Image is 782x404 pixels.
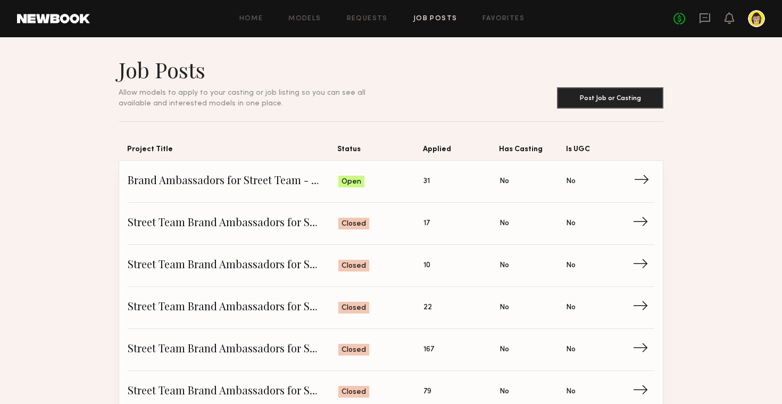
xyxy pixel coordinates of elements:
[482,15,525,22] a: Favorites
[500,302,509,314] span: No
[633,384,654,400] span: →
[128,216,338,232] span: Street Team Brand Ambassadors for Skincare Event - HOU
[633,258,654,274] span: →
[239,15,263,22] a: Home
[566,218,576,229] span: No
[500,260,509,271] span: No
[634,174,655,189] span: →
[500,176,509,187] span: No
[342,177,361,187] span: Open
[413,15,457,22] a: Job Posts
[127,143,337,160] span: Project Title
[566,302,576,314] span: No
[566,143,633,160] span: Is UGC
[423,260,430,271] span: 10
[128,258,338,274] span: Street Team Brand Ambassadors for Skincare Event - CHI
[633,342,654,358] span: →
[288,15,321,22] a: Models
[128,161,654,203] a: Brand Ambassadors for Street Team - DISH Media - Advertising WeekOpen31NoNo→
[423,176,430,187] span: 31
[128,384,338,400] span: Street Team Brand Ambassadors for Skincare Event
[337,143,423,160] span: Status
[128,245,654,287] a: Street Team Brand Ambassadors for Skincare Event - CHIClosed10NoNo→
[423,143,499,160] span: Applied
[128,342,338,358] span: Street Team Brand Ambassadors for Skincare Event - LA
[128,203,654,245] a: Street Team Brand Ambassadors for Skincare Event - HOUClosed17NoNo→
[128,329,654,371] a: Street Team Brand Ambassadors for Skincare Event - LAClosed167NoNo→
[342,345,366,356] span: Closed
[128,174,338,189] span: Brand Ambassadors for Street Team - DISH Media - Advertising Week
[566,260,576,271] span: No
[500,218,509,229] span: No
[500,344,509,356] span: No
[566,344,576,356] span: No
[342,219,366,229] span: Closed
[347,15,388,22] a: Requests
[423,218,430,229] span: 17
[566,176,576,187] span: No
[500,386,509,398] span: No
[119,56,391,83] h1: Job Posts
[423,386,431,398] span: 79
[342,387,366,398] span: Closed
[119,89,365,107] span: Allow models to apply to your casting or job listing so you can see all available and interested ...
[128,300,338,316] span: Street Team Brand Ambassadors for Skincare Event - [GEOGRAPHIC_DATA]
[499,143,566,160] span: Has Casting
[633,216,654,232] span: →
[423,344,434,356] span: 167
[557,87,663,109] button: Post Job or Casting
[633,300,654,316] span: →
[342,303,366,314] span: Closed
[342,261,366,271] span: Closed
[128,287,654,329] a: Street Team Brand Ambassadors for Skincare Event - [GEOGRAPHIC_DATA]Closed22NoNo→
[566,386,576,398] span: No
[423,302,432,314] span: 22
